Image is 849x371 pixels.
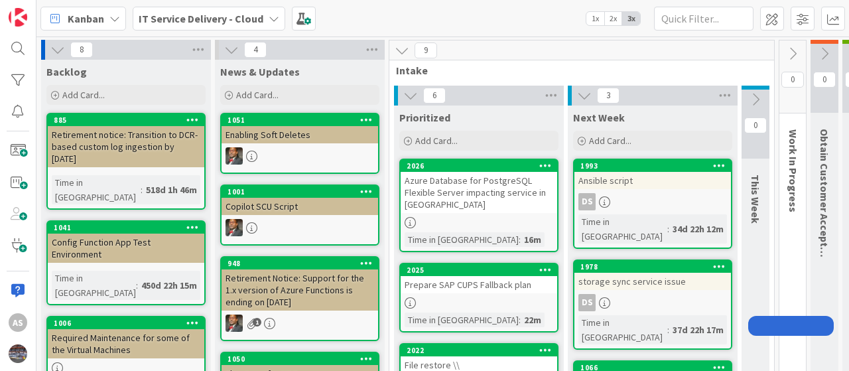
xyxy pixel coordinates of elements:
[586,12,604,25] span: 1x
[244,42,267,58] span: 4
[226,219,243,236] img: DP
[519,232,521,247] span: :
[220,256,379,341] a: 948Retirement Notice: Support for the 1.x version of Azure Functions is ending on [DATE]DP
[236,89,279,101] span: Add Card...
[578,193,596,210] div: DS
[574,160,731,172] div: 1993
[222,219,378,236] div: DP
[9,8,27,27] img: Visit kanbanzone.com
[415,42,437,58] span: 9
[667,222,669,236] span: :
[143,183,200,197] div: 518d 1h 46m
[46,65,87,78] span: Backlog
[222,186,378,215] div: 1001Copilot SCU Script
[48,114,204,126] div: 885
[521,232,545,247] div: 16m
[48,329,204,358] div: Required Maintenance for some of the Virtual Machines
[399,159,558,252] a: 2026Azure Database for PostgreSQL Flexible Server impacting service in [GEOGRAPHIC_DATA]Time in [...
[589,135,631,147] span: Add Card...
[521,313,545,327] div: 22m
[405,232,519,247] div: Time in [GEOGRAPHIC_DATA]
[622,12,640,25] span: 3x
[52,175,141,204] div: Time in [GEOGRAPHIC_DATA]
[407,265,557,275] div: 2025
[604,12,622,25] span: 2x
[574,261,731,273] div: 1978
[669,222,727,236] div: 34d 22h 12m
[226,147,243,165] img: DP
[401,264,557,293] div: 2025Prepare SAP CUPS Fallback plan
[48,222,204,234] div: 1041
[401,160,557,172] div: 2026
[405,313,519,327] div: Time in [GEOGRAPHIC_DATA]
[48,317,204,358] div: 1006Required Maintenance for some of the Virtual Machines
[139,12,263,25] b: IT Service Delivery - Cloud
[667,323,669,337] span: :
[222,114,378,143] div: 1051Enabling Soft Deletes
[220,185,379,246] a: 1001Copilot SCU ScriptDP
[401,160,557,213] div: 2026Azure Database for PostgreSQL Flexible Server impacting service in [GEOGRAPHIC_DATA]
[222,315,378,332] div: DP
[222,269,378,311] div: Retirement Notice: Support for the 1.x version of Azure Functions is ending on [DATE]
[519,313,521,327] span: :
[401,264,557,276] div: 2025
[574,294,731,311] div: DS
[574,273,731,290] div: storage sync service issue
[138,278,200,293] div: 450d 22h 15m
[9,344,27,363] img: avatar
[574,160,731,189] div: 1993Ansible script
[580,161,731,171] div: 1993
[573,260,732,350] a: 1978storage sync service issueDSTime in [GEOGRAPHIC_DATA]:37d 22h 17m
[48,114,204,167] div: 885Retirement notice: Transition to DCR-based custom log ingestion by [DATE]
[141,183,143,197] span: :
[222,258,378,269] div: 948
[222,353,378,365] div: 1050
[226,315,243,332] img: DP
[222,198,378,215] div: Copilot SCU Script
[580,262,731,271] div: 1978
[220,113,379,174] a: 1051Enabling Soft DeletesDP
[407,161,557,171] div: 2026
[574,172,731,189] div: Ansible script
[749,175,762,224] span: This Week
[222,147,378,165] div: DP
[54,115,204,125] div: 885
[573,159,732,249] a: 1993Ansible scriptDSTime in [GEOGRAPHIC_DATA]:34d 22h 12m
[48,222,204,263] div: 1041Config Function App Test Environment
[787,129,800,212] span: Work In Progress
[222,114,378,126] div: 1051
[401,276,557,293] div: Prepare SAP CUPS Fallback plan
[136,278,138,293] span: :
[48,126,204,167] div: Retirement notice: Transition to DCR-based custom log ingestion by [DATE]
[399,111,450,124] span: Prioritized
[399,263,558,333] a: 2025Prepare SAP CUPS Fallback planTime in [GEOGRAPHIC_DATA]:22m
[573,111,625,124] span: Next Week
[46,220,206,305] a: 1041Config Function App Test EnvironmentTime in [GEOGRAPHIC_DATA]:450d 22h 15m
[54,319,204,328] div: 1006
[578,294,596,311] div: DS
[401,172,557,213] div: Azure Database for PostgreSQL Flexible Server impacting service in [GEOGRAPHIC_DATA]
[744,117,767,133] span: 0
[813,72,836,88] span: 0
[228,115,378,125] div: 1051
[48,234,204,263] div: Config Function App Test Environment
[62,89,105,101] span: Add Card...
[781,72,804,88] span: 0
[222,126,378,143] div: Enabling Soft Deletes
[574,261,731,290] div: 1978storage sync service issue
[48,317,204,329] div: 1006
[46,113,206,210] a: 885Retirement notice: Transition to DCR-based custom log ingestion by [DATE]Time in [GEOGRAPHIC_D...
[578,315,667,344] div: Time in [GEOGRAPHIC_DATA]
[220,65,300,78] span: News & Updates
[578,214,667,244] div: Time in [GEOGRAPHIC_DATA]
[9,313,27,332] div: AS
[68,11,104,27] span: Kanban
[228,354,378,364] div: 1050
[396,64,757,77] span: Intake
[228,259,378,268] div: 948
[654,7,753,31] input: Quick Filter...
[423,88,446,104] span: 6
[401,344,557,356] div: 2022
[222,186,378,198] div: 1001
[818,129,831,270] span: Obtain Customer Acceptance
